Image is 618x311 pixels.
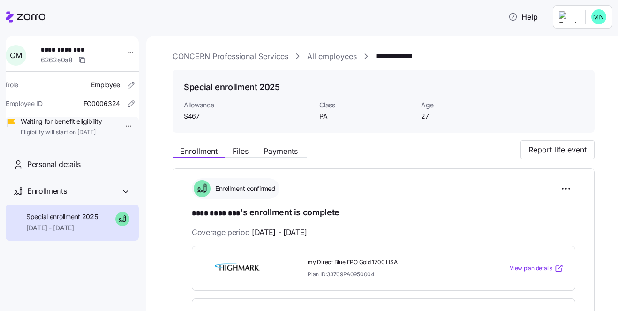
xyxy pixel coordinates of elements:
[508,11,538,23] span: Help
[192,206,575,220] h1: 's enrollment is complete
[203,258,271,279] img: Highmark BlueCross BlueShield
[308,258,472,266] span: my Direct Blue EPO Gold 1700 HSA
[184,112,312,121] span: $467
[510,264,564,273] a: View plan details
[252,227,307,238] span: [DATE] - [DATE]
[528,144,587,155] span: Report life event
[41,55,73,65] span: 6262e0a8
[319,100,414,110] span: Class
[421,100,515,110] span: Age
[27,185,67,197] span: Enrollments
[83,99,120,108] span: FC0006324
[591,9,606,24] img: b0ee0d05d7ad5b312d7e0d752ccfd4ca
[26,223,98,233] span: [DATE] - [DATE]
[173,51,288,62] a: CONCERN Professional Services
[520,140,595,159] button: Report life event
[192,227,307,238] span: Coverage period
[21,117,102,126] span: Waiting for benefit eligibility
[319,112,414,121] span: PA
[307,51,357,62] a: All employees
[184,81,280,93] h1: Special enrollment 2025
[421,112,515,121] span: 27
[233,147,249,155] span: Files
[91,80,120,90] span: Employee
[559,11,578,23] img: Employer logo
[27,159,81,170] span: Personal details
[6,99,43,108] span: Employee ID
[510,264,552,273] span: View plan details
[180,147,218,155] span: Enrollment
[264,147,298,155] span: Payments
[184,100,312,110] span: Allowance
[26,212,98,221] span: Special enrollment 2025
[21,129,102,137] span: Eligibility will start on [DATE]
[501,8,545,26] button: Help
[6,80,18,90] span: Role
[10,52,22,59] span: C M
[308,270,375,278] span: Plan ID: 33709PA0950004
[212,184,275,193] span: Enrollment confirmed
